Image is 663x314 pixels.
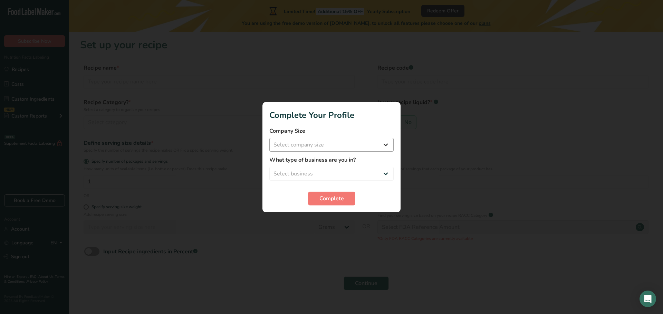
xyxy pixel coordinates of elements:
div: Open Intercom Messenger [640,291,656,307]
span: Complete [319,194,344,203]
label: Company Size [269,127,394,135]
label: What type of business are you in? [269,156,394,164]
button: Complete [308,192,355,205]
h1: Complete Your Profile [269,109,394,121]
